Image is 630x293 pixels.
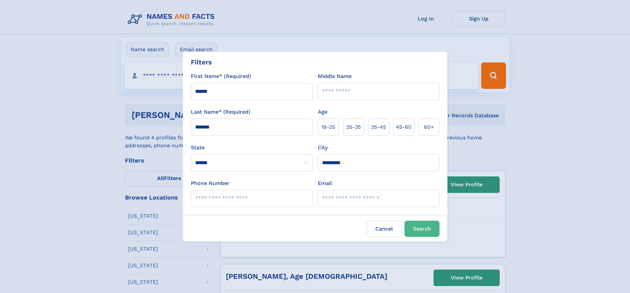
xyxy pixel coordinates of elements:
[318,72,352,80] label: Middle Name
[318,179,332,187] label: Email
[424,123,434,131] span: 60+
[321,123,335,131] span: 18‑25
[371,123,386,131] span: 35‑45
[396,123,411,131] span: 45‑60
[191,179,230,187] label: Phone Number
[318,108,327,116] label: Age
[191,144,313,152] label: State
[346,123,361,131] span: 25‑35
[318,144,328,152] label: City
[191,57,212,67] div: Filters
[367,221,402,237] label: Cancel
[191,72,251,80] label: First Name* (Required)
[191,108,250,116] label: Last Name* (Required)
[404,221,440,237] button: Search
